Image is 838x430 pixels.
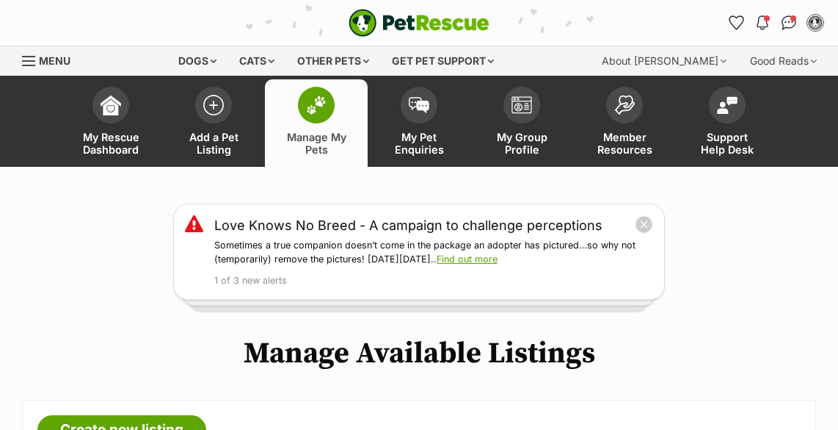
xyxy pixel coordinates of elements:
div: About [PERSON_NAME] [591,46,737,76]
img: help-desk-icon-fdf02630f3aa405de69fd3d07c3f3aa587a6932b1a1747fa1d2bba05be0121f9.svg [717,96,737,114]
ul: Account quick links [724,11,827,35]
img: manage-my-pets-icon-02211641906a0b7f246fdf0571729dbe1e7629f14944591b6c1af311fb30b64b.svg [306,96,327,115]
a: Menu [22,46,81,73]
a: Add a Pet Listing [162,79,265,167]
img: pet-enquiries-icon-7e3ad2cf08bfb03b45e93fb7055b45f3efa6380592205ae92323e6603595dc1f.svg [409,97,429,113]
img: chat-41dd97257d64d25036548639549fe6c8038ab92f7586957e7f3b1b290dea8141.svg [781,15,797,30]
button: My account [804,11,827,35]
span: Manage My Pets [283,131,349,156]
img: notifications-46538b983faf8c2785f20acdc204bb7945ddae34d4c08c2a6579f10ce5e182be.svg [757,15,768,30]
img: add-pet-listing-icon-0afa8454b4691262ce3f59096e99ab1cd57d4a30225e0717b998d2c9b9846f56.svg [203,95,224,115]
img: logo-e224e6f780fb5917bec1dbf3a21bbac754714ae5b6737aabdf751b685950b380.svg [349,9,489,37]
span: Menu [39,54,70,67]
span: Support Help Desk [694,131,760,156]
div: Cats [229,46,285,76]
a: Member Resources [573,79,676,167]
p: 1 of 3 new alerts [214,274,653,288]
a: Favourites [724,11,748,35]
a: My Rescue Dashboard [59,79,162,167]
div: Other pets [287,46,379,76]
a: My Group Profile [470,79,573,167]
p: Sometimes a true companion doesn’t come in the package an adopter has pictured…so why not (tempor... [214,239,653,267]
span: My Rescue Dashboard [78,131,144,156]
a: Manage My Pets [265,79,368,167]
a: PetRescue [349,9,489,37]
div: Dogs [168,46,227,76]
span: Member Resources [591,131,657,156]
a: Find out more [437,254,498,265]
a: Love Knows No Breed - A campaign to challenge perceptions [214,215,602,235]
img: group-profile-icon-3fa3cf56718a62981997c0bc7e787c4b2cf8bcc04b72c1350f741eb67cf2f40e.svg [511,96,532,114]
a: Conversations [777,11,801,35]
a: My Pet Enquiries [368,79,470,167]
button: Notifications [751,11,774,35]
img: member-resources-icon-8e73f808a243e03378d46382f2149f9095a855e16c252ad45f914b54edf8863c.svg [614,95,635,115]
span: Add a Pet Listing [181,131,247,156]
span: My Pet Enquiries [386,131,452,156]
span: My Group Profile [489,131,555,156]
a: Support Help Desk [676,79,779,167]
img: Mags Hamilton profile pic [808,15,823,30]
button: close [635,215,653,234]
div: Get pet support [382,46,504,76]
img: dashboard-icon-eb2f2d2d3e046f16d808141f083e7271f6b2e854fb5c12c21221c1fb7104beca.svg [101,95,121,115]
div: Good Reads [740,46,827,76]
